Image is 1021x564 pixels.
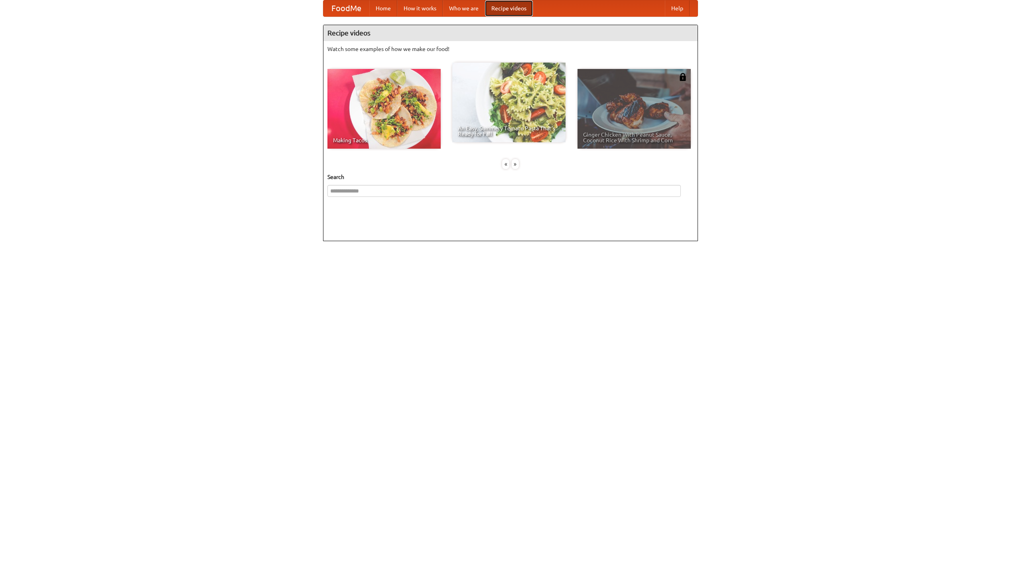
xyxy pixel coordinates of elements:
a: Recipe videos [485,0,533,16]
p: Watch some examples of how we make our food! [327,45,694,53]
img: 483408.png [679,73,687,81]
span: Making Tacos [333,138,435,143]
span: An Easy, Summery Tomato Pasta That's Ready for Fall [458,126,560,137]
div: « [502,159,509,169]
a: How it works [397,0,443,16]
a: An Easy, Summery Tomato Pasta That's Ready for Fall [452,63,566,142]
a: Help [665,0,690,16]
h4: Recipe videos [323,25,698,41]
a: Home [369,0,397,16]
div: » [512,159,519,169]
a: Making Tacos [327,69,441,149]
a: Who we are [443,0,485,16]
a: FoodMe [323,0,369,16]
h5: Search [327,173,694,181]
